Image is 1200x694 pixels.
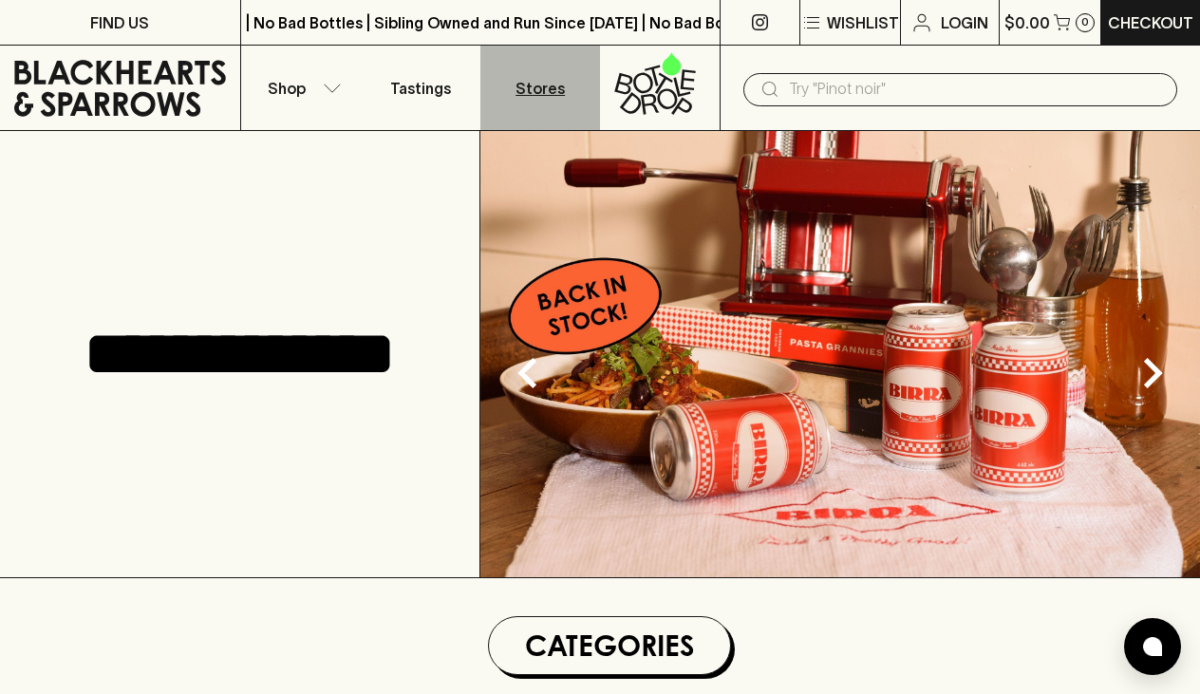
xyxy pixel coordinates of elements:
p: $0.00 [1004,11,1050,34]
h1: Categories [497,625,722,666]
p: 0 [1081,17,1089,28]
p: Wishlist [827,11,899,34]
p: FIND US [90,11,149,34]
p: Login [941,11,988,34]
p: Shop [268,77,306,100]
a: Tastings [361,46,480,130]
button: Shop [241,46,361,130]
a: Stores [480,46,600,130]
img: optimise [480,131,1200,577]
p: Stores [516,77,565,100]
button: Previous [490,335,566,411]
p: Checkout [1108,11,1193,34]
img: bubble-icon [1143,637,1162,656]
p: Tastings [390,77,451,100]
button: Next [1115,335,1191,411]
input: Try "Pinot noir" [789,74,1162,104]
